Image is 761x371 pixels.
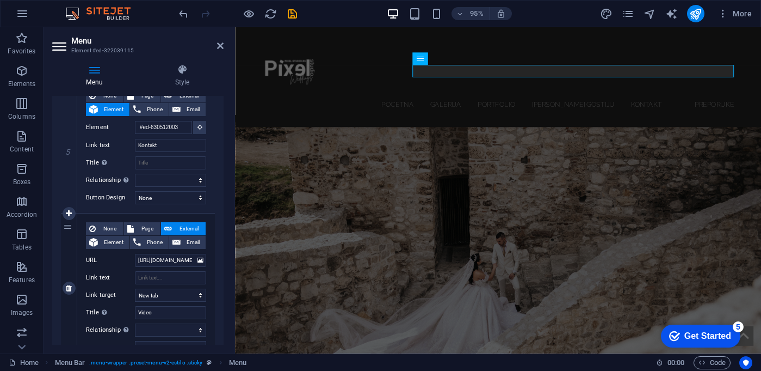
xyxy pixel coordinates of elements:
[7,210,37,219] p: Accordion
[9,5,88,28] div: Get Started 5 items remaining, 0% complete
[99,222,120,235] span: None
[71,46,202,56] h3: Element #ed-322039115
[644,8,656,20] i: Navigator
[496,9,506,19] i: On resize automatically adjust zoom level to fit chosen device.
[86,222,123,235] button: None
[8,112,35,121] p: Columns
[86,324,135,337] label: Relationship
[135,306,206,319] input: Title
[689,8,702,20] i: Publish
[675,358,677,367] span: :
[665,7,678,20] button: text_generator
[8,80,36,88] p: Elements
[86,236,129,249] button: Element
[229,356,246,369] span: Click to select. Double-click to edit
[10,145,34,154] p: Content
[264,7,277,20] button: reload
[264,8,277,20] i: Reload page
[135,271,206,284] input: Link text...
[60,148,76,156] em: 5
[86,139,135,152] label: Link text
[86,271,135,284] label: Link text
[63,7,144,20] img: Editor Logo
[86,191,135,204] label: Button Design
[81,2,91,13] div: 5
[101,236,126,249] span: Element
[169,103,206,116] button: Email
[717,8,752,19] span: More
[137,89,157,102] span: Page
[86,341,135,354] label: Button Design
[130,103,169,116] button: Phone
[468,7,485,20] h6: 95%
[130,236,169,249] button: Phone
[86,174,135,187] label: Relationship
[86,103,129,116] button: Element
[242,7,255,20] button: Click here to leave preview mode and continue editing
[687,5,704,22] button: publish
[622,7,635,20] button: pages
[161,89,206,102] button: External
[144,103,165,116] span: Phone
[8,47,35,56] p: Favorites
[286,8,299,20] i: Save (Ctrl+S)
[175,222,202,235] span: External
[124,89,160,102] button: Page
[137,222,157,235] span: Page
[175,89,202,102] span: External
[86,121,135,134] label: Element
[135,139,206,152] input: Link text...
[739,356,752,369] button: Usercentrics
[135,156,206,169] input: Title
[665,8,678,20] i: AI Writer
[52,64,141,87] h4: Menu
[135,254,206,267] input: URL...
[286,7,299,20] button: save
[667,356,684,369] span: 00 00
[451,7,490,20] button: 95%
[13,178,31,186] p: Boxes
[12,243,32,252] p: Tables
[55,356,85,369] span: Click to select. Double-click to edit
[9,276,35,284] p: Features
[644,7,657,20] button: navigator
[184,103,202,116] span: Email
[135,121,192,134] input: No element chosen
[169,236,206,249] button: Email
[698,356,726,369] span: Code
[86,254,135,267] label: URL
[694,356,731,369] button: Code
[600,7,613,20] button: design
[161,222,206,235] button: External
[101,103,126,116] span: Element
[713,5,756,22] button: More
[9,356,39,369] a: Click to cancel selection. Double-click to open Pages
[99,89,120,102] span: None
[32,12,79,22] div: Get Started
[207,360,212,366] i: This element is a customizable preset
[86,89,123,102] button: None
[144,236,165,249] span: Phone
[71,36,224,46] h2: Menu
[55,356,246,369] nav: breadcrumb
[141,64,224,87] h4: Style
[177,8,190,20] i: Undo: Change menu items (Ctrl+Z)
[89,356,202,369] span: . menu-wrapper .preset-menu-v2-estilo .sticky
[622,8,634,20] i: Pages (Ctrl+Alt+S)
[124,222,160,235] button: Page
[184,236,202,249] span: Email
[86,306,135,319] label: Title
[600,8,612,20] i: Design (Ctrl+Alt+Y)
[86,289,135,302] label: Link target
[177,7,190,20] button: undo
[656,356,685,369] h6: Session time
[86,156,135,169] label: Title
[11,308,33,317] p: Images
